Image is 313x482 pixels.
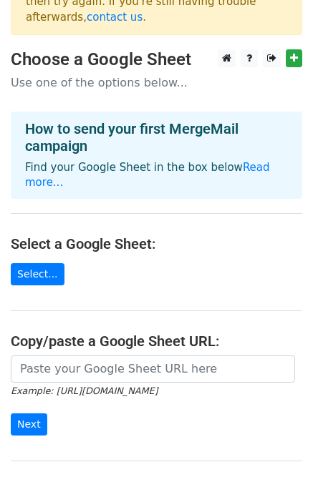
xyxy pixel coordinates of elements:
[11,333,302,350] h4: Copy/paste a Google Sheet URL:
[241,413,313,482] iframe: Chat Widget
[25,120,288,154] h4: How to send your first MergeMail campaign
[11,49,302,70] h3: Choose a Google Sheet
[11,355,295,383] input: Paste your Google Sheet URL here
[11,385,158,396] small: Example: [URL][DOMAIN_NAME]
[11,263,64,285] a: Select...
[11,413,47,436] input: Next
[11,235,302,252] h4: Select a Google Sheet:
[25,161,270,189] a: Read more...
[25,160,288,190] p: Find your Google Sheet in the box below
[11,75,302,90] p: Use one of the options below...
[87,11,143,24] a: contact us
